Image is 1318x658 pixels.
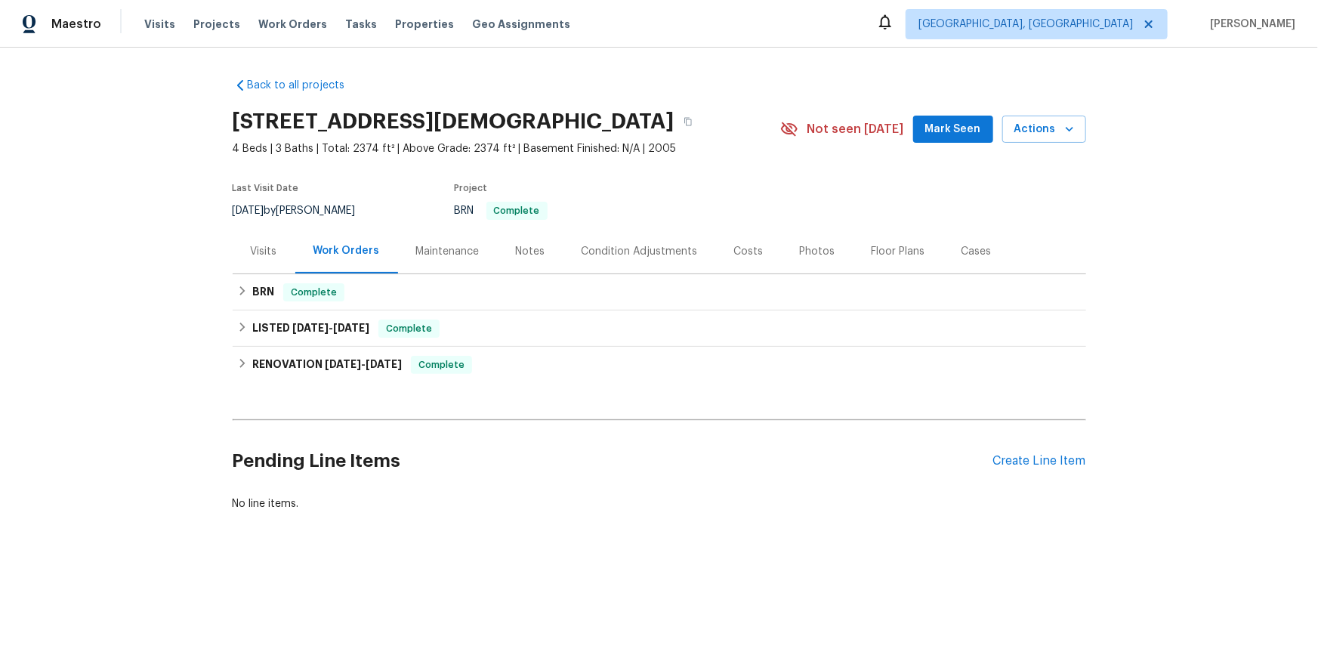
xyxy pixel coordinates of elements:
div: Costs [734,244,764,259]
div: by [PERSON_NAME] [233,202,374,220]
h2: [STREET_ADDRESS][DEMOGRAPHIC_DATA] [233,114,674,129]
h2: Pending Line Items [233,426,993,496]
h6: LISTED [252,320,369,338]
div: No line items. [233,496,1086,511]
div: Work Orders [313,243,380,258]
div: Cases [961,244,992,259]
span: [PERSON_NAME] [1204,17,1295,32]
span: Not seen [DATE] [807,122,904,137]
div: Visits [251,244,277,259]
div: Maintenance [416,244,480,259]
div: LISTED [DATE]-[DATE]Complete [233,310,1086,347]
h6: BRN [252,283,274,301]
span: Properties [395,17,454,32]
div: Notes [516,244,545,259]
div: Create Line Item [993,454,1086,468]
span: Tasks [345,19,377,29]
button: Copy Address [674,108,702,135]
div: Floor Plans [872,244,925,259]
span: Last Visit Date [233,184,299,193]
span: [DATE] [233,205,264,216]
span: Complete [285,285,343,300]
div: RENOVATION [DATE]-[DATE]Complete [233,347,1086,383]
span: Mark Seen [925,120,981,139]
span: Visits [144,17,175,32]
span: 4 Beds | 3 Baths | Total: 2374 ft² | Above Grade: 2374 ft² | Basement Finished: N/A | 2005 [233,141,780,156]
button: Actions [1002,116,1086,144]
span: Work Orders [258,17,327,32]
span: [DATE] [366,359,402,369]
div: Photos [800,244,835,259]
span: Geo Assignments [472,17,570,32]
span: Actions [1014,120,1074,139]
span: [DATE] [333,323,369,333]
span: [DATE] [292,323,329,333]
span: Complete [380,321,438,336]
span: Complete [412,357,471,372]
span: - [292,323,369,333]
button: Mark Seen [913,116,993,144]
span: - [325,359,402,369]
span: Maestro [51,17,101,32]
div: BRN Complete [233,274,1086,310]
div: Condition Adjustments [582,244,698,259]
span: BRN [455,205,548,216]
span: [DATE] [325,359,361,369]
a: Back to all projects [233,78,378,93]
span: Projects [193,17,240,32]
h6: RENOVATION [252,356,402,374]
span: Complete [488,206,546,215]
span: Project [455,184,488,193]
span: [GEOGRAPHIC_DATA], [GEOGRAPHIC_DATA] [918,17,1133,32]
